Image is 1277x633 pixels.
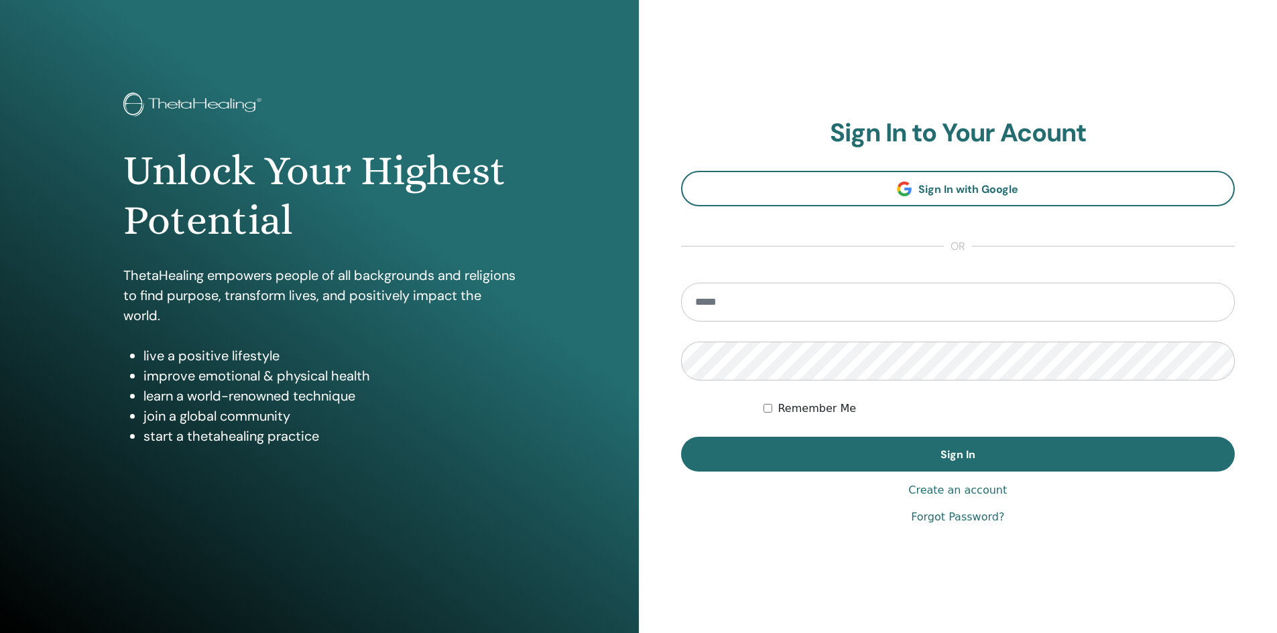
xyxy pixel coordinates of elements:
[918,182,1018,196] span: Sign In with Google
[681,118,1235,149] h2: Sign In to Your Acount
[764,401,1235,417] div: Keep me authenticated indefinitely or until I manually logout
[143,366,515,386] li: improve emotional & physical health
[944,238,972,255] span: or
[681,437,1235,472] button: Sign In
[123,265,515,326] p: ThetaHealing empowers people of all backgrounds and religions to find purpose, transform lives, a...
[778,401,856,417] label: Remember Me
[911,509,1004,525] a: Forgot Password?
[681,171,1235,206] a: Sign In with Google
[123,146,515,246] h1: Unlock Your Highest Potential
[143,386,515,406] li: learn a world-renowned technique
[143,426,515,446] li: start a thetahealing practice
[908,482,1007,498] a: Create an account
[143,406,515,426] li: join a global community
[940,447,975,462] span: Sign In
[143,346,515,366] li: live a positive lifestyle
